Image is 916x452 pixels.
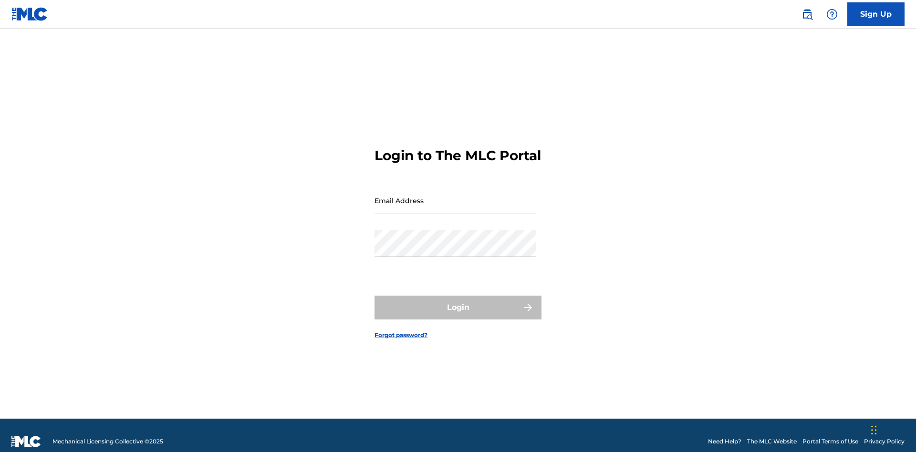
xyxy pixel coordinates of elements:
a: The MLC Website [747,437,797,446]
a: Privacy Policy [864,437,905,446]
a: Portal Terms of Use [802,437,858,446]
a: Need Help? [708,437,741,446]
a: Forgot password? [375,331,427,339]
div: Help [822,5,842,24]
a: Public Search [798,5,817,24]
img: logo [11,436,41,447]
img: search [801,9,813,20]
div: Drag [871,416,877,444]
a: Sign Up [847,2,905,26]
iframe: Chat Widget [868,406,916,452]
span: Mechanical Licensing Collective © 2025 [52,437,163,446]
img: help [826,9,838,20]
img: MLC Logo [11,7,48,21]
h3: Login to The MLC Portal [375,147,541,164]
